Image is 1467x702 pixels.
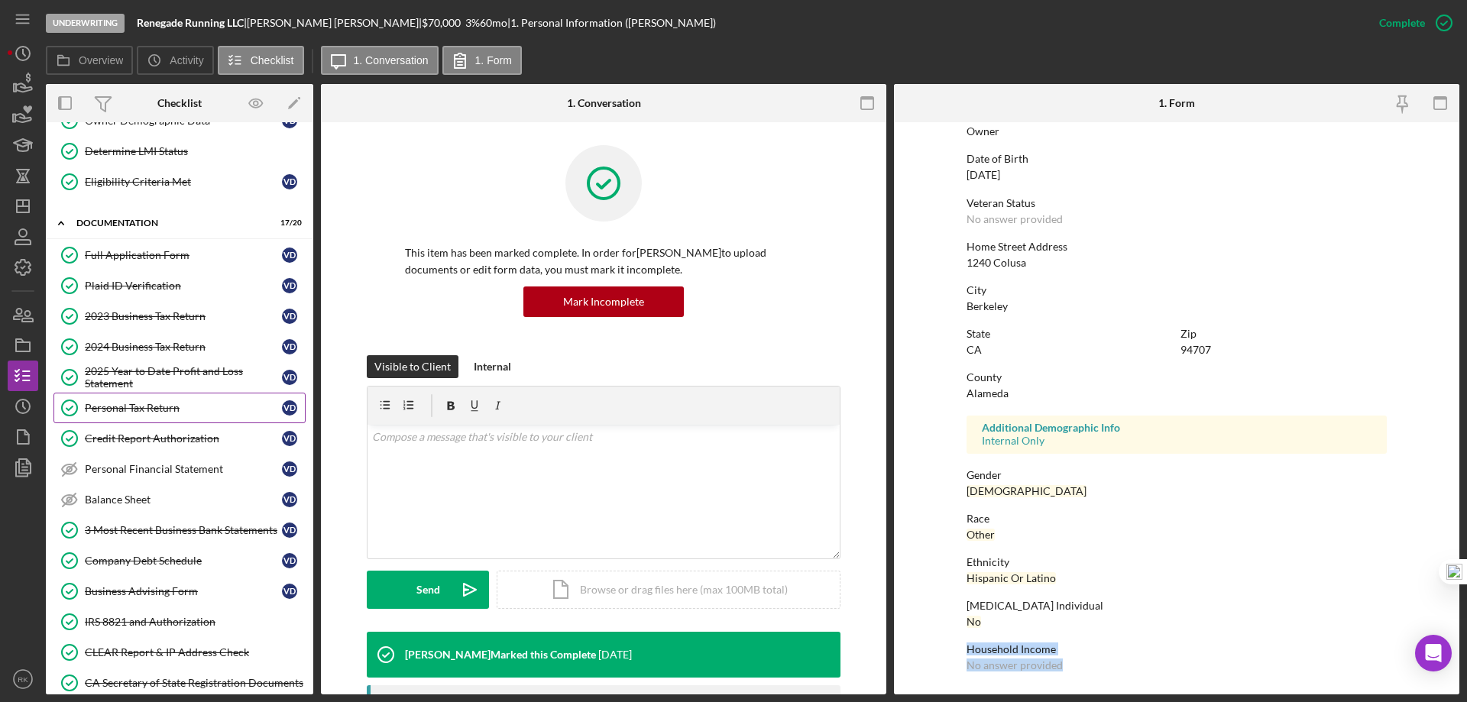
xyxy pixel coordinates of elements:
[563,286,644,317] div: Mark Incomplete
[85,646,305,658] div: CLEAR Report & IP Address Check
[85,493,282,506] div: Balance Sheet
[46,46,133,75] button: Overview
[282,174,297,189] div: V D
[282,553,297,568] div: V D
[282,431,297,446] div: V D
[967,213,1063,225] div: No answer provided
[46,14,125,33] div: Underwriting
[53,240,306,270] a: Full Application FormVD
[967,328,1173,340] div: State
[85,145,305,157] div: Determine LMI Status
[967,241,1387,253] div: Home Street Address
[1180,344,1211,356] div: 94707
[967,572,1056,584] div: Hispanic Or Latino
[475,54,512,66] label: 1. Form
[967,513,1387,525] div: Race
[53,167,306,197] a: Eligibility Criteria MetVD
[367,355,458,378] button: Visible to Client
[967,469,1387,481] div: Gender
[137,17,247,29] div: |
[85,176,282,188] div: Eligibility Criteria Met
[1415,635,1452,671] div: Open Intercom Messenger
[1379,8,1425,38] div: Complete
[967,344,982,356] div: CA
[85,555,282,567] div: Company Debt Schedule
[1364,8,1459,38] button: Complete
[967,556,1387,568] div: Ethnicity
[251,54,294,66] label: Checklist
[282,339,297,354] div: V D
[967,600,1387,612] div: [MEDICAL_DATA] Individual
[282,492,297,507] div: V D
[480,17,507,29] div: 60 mo
[465,17,480,29] div: 3 %
[79,54,123,66] label: Overview
[967,300,1008,312] div: Berkeley
[967,169,1000,181] div: [DATE]
[967,659,1063,671] div: No answer provided
[967,371,1387,383] div: County
[416,571,440,609] div: Send
[967,643,1387,655] div: Household Income
[967,197,1387,209] div: Veteran Status
[53,393,306,423] a: Personal Tax ReturnVD
[282,370,297,385] div: V D
[598,649,632,661] time: 2025-08-28 23:42
[321,46,439,75] button: 1. Conversation
[53,637,306,668] a: CLEAR Report & IP Address Check
[982,422,1371,434] div: Additional Demographic Info
[85,585,282,597] div: Business Advising Form
[967,616,981,628] div: No
[53,576,306,607] a: Business Advising FormVD
[374,355,451,378] div: Visible to Client
[967,529,995,541] div: Other
[474,355,511,378] div: Internal
[85,524,282,536] div: 3 Most Recent Business Bank Statements
[442,46,522,75] button: 1. Form
[85,310,282,322] div: 2023 Business Tax Return
[282,461,297,477] div: V D
[405,649,596,661] div: [PERSON_NAME] Marked this Complete
[76,218,264,228] div: Documentation
[967,485,1086,497] div: [DEMOGRAPHIC_DATA]
[282,522,297,538] div: V D
[282,278,297,293] div: V D
[218,46,304,75] button: Checklist
[8,664,38,694] button: RK
[53,545,306,576] a: Company Debt ScheduleVD
[53,270,306,301] a: Plaid ID VerificationVD
[466,355,519,378] button: Internal
[282,309,297,324] div: V D
[53,423,306,454] a: Credit Report AuthorizationVD
[85,365,282,390] div: 2025 Year to Date Profit and Loss Statement
[507,17,716,29] div: | 1. Personal Information ([PERSON_NAME])
[137,16,244,29] b: Renegade Running LLC
[422,16,461,29] span: $70,000
[53,301,306,332] a: 2023 Business Tax ReturnVD
[523,286,684,317] button: Mark Incomplete
[405,244,802,279] p: This item has been marked complete. In order for [PERSON_NAME] to upload documents or edit form d...
[170,54,203,66] label: Activity
[85,249,282,261] div: Full Application Form
[18,675,28,684] text: RK
[967,125,999,137] div: Owner
[967,284,1387,296] div: City
[1158,97,1195,109] div: 1. Form
[367,571,489,609] button: Send
[137,46,213,75] button: Activity
[53,454,306,484] a: Personal Financial StatementVD
[85,280,282,292] div: Plaid ID Verification
[157,97,202,109] div: Checklist
[85,677,305,689] div: CA Secretary of State Registration Documents
[85,402,282,414] div: Personal Tax Return
[53,668,306,698] a: CA Secretary of State Registration Documents
[85,432,282,445] div: Credit Report Authorization
[53,515,306,545] a: 3 Most Recent Business Bank StatementsVD
[1180,328,1387,340] div: Zip
[282,247,297,263] div: V D
[982,435,1371,447] div: Internal Only
[354,54,429,66] label: 1. Conversation
[247,17,422,29] div: [PERSON_NAME] [PERSON_NAME] |
[53,484,306,515] a: Balance SheetVD
[53,136,306,167] a: Determine LMI Status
